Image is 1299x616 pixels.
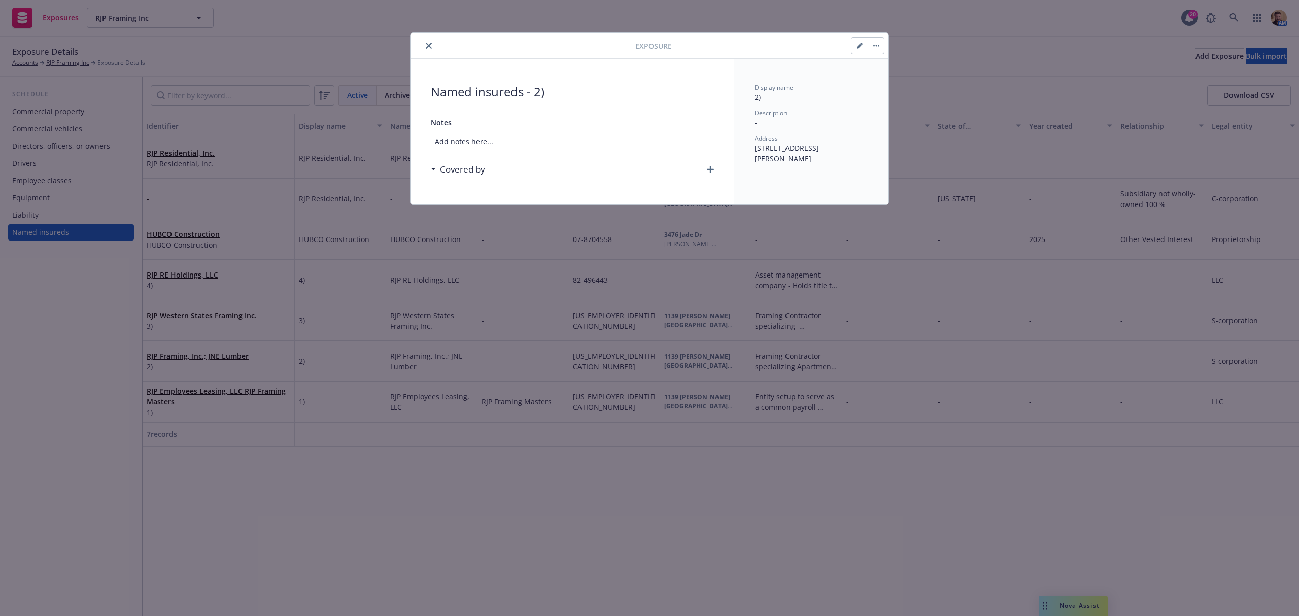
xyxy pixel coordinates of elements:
span: Description [755,109,787,117]
div: Covered by [431,163,485,176]
span: [STREET_ADDRESS][PERSON_NAME] [755,143,819,163]
span: Add notes here... [431,132,714,151]
button: close [423,40,435,52]
span: Named insureds - 2) [431,83,714,100]
span: Exposure [635,41,672,51]
span: Display name [755,83,793,92]
span: 2) [755,92,761,102]
span: Address [755,134,778,143]
span: Notes [431,118,452,127]
span: - [755,118,757,127]
h3: Covered by [440,163,485,176]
